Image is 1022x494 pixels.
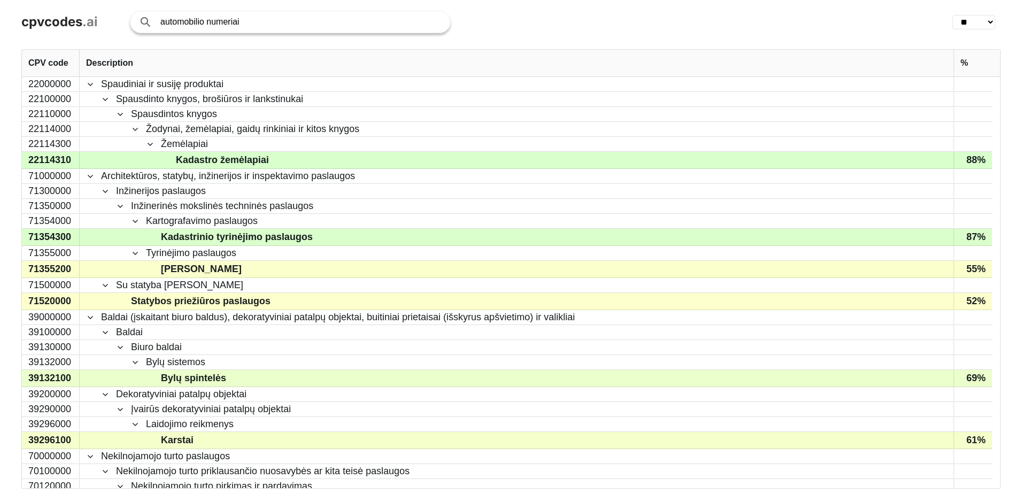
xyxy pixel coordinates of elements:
[131,403,291,416] span: Įvairūs dekoratyviniai patalpų objektai
[131,341,182,354] span: Biuro baldai
[954,261,992,277] div: 55%
[131,294,270,309] span: Statybos priežiūros paslaugos
[22,199,80,213] div: 71350000
[22,184,80,198] div: 71300000
[101,78,223,91] span: Spaudiniai ir susiję produktai
[131,199,313,213] span: Inžinerinės mokslinės techninės paslaugos
[116,388,246,401] span: Dekoratyviniai patalpų objektai
[22,261,80,277] div: 71355200
[954,152,992,168] div: 88%
[22,449,80,464] div: 70000000
[22,107,80,121] div: 22110000
[22,432,80,449] div: 39296100
[22,122,80,136] div: 22114000
[22,325,80,339] div: 39100000
[22,229,80,245] div: 71354300
[161,433,193,448] span: Karstai
[101,311,575,324] span: Baldai (įskaitant biuro baldus), dekoratyviniai patalpų objektai, buitiniai prietaisai (išskyrus ...
[22,152,80,168] div: 22114310
[131,107,217,121] span: Spausdintos knygos
[161,371,226,386] span: Bylų spintelės
[116,326,143,339] span: Baldai
[22,310,80,325] div: 39000000
[146,122,359,136] span: Žodynai, žemėlapiai, gaidų rinkiniai ir kitos knygos
[146,356,205,369] span: Bylų sistemos
[21,14,82,29] span: cpvcodes
[116,92,303,106] span: Spausdinto knygos, brošiūros ir lankstinukai
[22,355,80,369] div: 39132000
[22,340,80,354] div: 39130000
[22,137,80,151] div: 22114300
[22,214,80,228] div: 71354000
[22,77,80,91] div: 22000000
[82,14,98,29] span: .ai
[954,293,992,310] div: 52%
[22,246,80,260] div: 71355000
[954,229,992,245] div: 87%
[22,169,80,183] div: 71000000
[116,465,409,478] span: Nekilnojamojo turto priklausančio nuosavybės ar kita teisė paslaugos
[954,432,992,449] div: 61%
[22,417,80,431] div: 39296000
[22,370,80,387] div: 39132100
[22,387,80,402] div: 39200000
[22,293,80,310] div: 71520000
[22,92,80,106] div: 22100000
[116,184,206,198] span: Inžinerijos paslaugos
[101,450,230,463] span: Nekilnojamojo turto paslaugos
[176,152,269,168] span: Kadastro žemėlapiai
[954,370,992,387] div: 69%
[146,418,234,431] span: Laidojimo reikmenys
[101,169,355,183] span: Architektūros, statybų, inžinerijos ir inspektavimo paslaugos
[160,11,439,33] input: Search products or services...
[22,479,80,493] div: 70120000
[161,261,242,277] span: [PERSON_NAME]
[161,137,208,151] span: Žemėlapiai
[22,278,80,292] div: 71500000
[161,229,313,245] span: Kadastrinio tyrinėjimo paslaugos
[22,464,80,478] div: 70100000
[131,480,312,493] span: Nekilnojamojo turto pirkimas ir pardavimas
[116,279,243,292] span: Su statyba [PERSON_NAME]
[146,214,258,228] span: Kartografavimo paslaugos
[146,246,236,260] span: Tyrinėjimo paslaugos
[28,58,68,68] span: CPV code
[22,402,80,416] div: 39290000
[86,58,133,68] span: Description
[961,58,968,68] span: %
[21,14,98,30] a: cpvcodes.ai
